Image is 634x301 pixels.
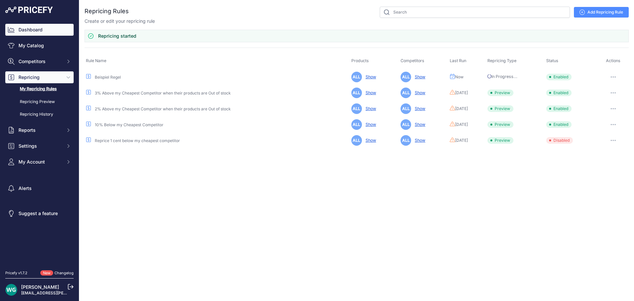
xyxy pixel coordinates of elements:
[546,90,572,96] span: Enabled
[5,156,74,168] button: My Account
[487,137,513,144] span: Preview
[95,91,231,95] a: 3% Above my Cheapest Competitor when their products are Out of stock
[5,24,74,262] nav: Sidebar
[412,138,425,143] a: Show
[487,121,513,128] span: Preview
[5,140,74,152] button: Settings
[40,270,53,276] span: New
[95,75,121,80] a: Beispiel Regel
[351,119,362,130] span: ALL
[18,159,62,165] span: My Account
[18,74,62,81] span: Repricing
[98,33,136,39] h3: Repricing started
[95,122,163,127] a: 10% Below my Cheapest Competitor
[401,72,411,82] span: ALL
[546,58,558,63] span: Status
[401,119,411,130] span: ALL
[5,7,53,13] img: Pricefy Logo
[21,284,59,290] a: [PERSON_NAME]
[5,270,27,276] div: Pricefy v1.7.2
[455,138,468,143] span: [DATE]
[546,121,572,128] span: Enabled
[21,290,123,295] a: [EMAIL_ADDRESS][PERSON_NAME][DOMAIN_NAME]
[351,135,362,146] span: ALL
[363,106,376,111] a: Show
[5,71,74,83] button: Repricing
[606,58,620,63] span: Actions
[5,40,74,52] a: My Catalog
[5,207,74,219] a: Suggest a feature
[18,143,62,149] span: Settings
[5,96,74,108] a: Repricing Preview
[363,122,376,127] a: Show
[546,137,573,144] span: Disabled
[363,74,376,79] a: Show
[18,58,62,65] span: Competitors
[351,103,362,114] span: ALL
[401,135,411,146] span: ALL
[546,105,572,112] span: Enabled
[5,83,74,95] a: My Repricing Rules
[85,18,155,24] p: Create or edit your repricing rule
[363,138,376,143] a: Show
[363,90,376,95] a: Show
[487,90,513,96] span: Preview
[351,58,369,63] span: Products
[412,74,425,79] a: Show
[5,56,74,67] button: Competitors
[86,58,106,63] span: Rule Name
[412,106,425,111] a: Show
[487,58,516,63] span: Repricing Type
[487,74,517,79] span: In Progress...
[455,74,464,80] span: Now
[455,106,468,111] span: [DATE]
[351,72,362,82] span: ALL
[54,271,74,275] a: Changelog
[5,124,74,136] button: Reports
[95,138,180,143] a: Reprice 1 cent below my cheapest competitor
[450,58,466,63] span: Last Run
[401,88,411,98] span: ALL
[351,88,362,98] span: ALL
[401,103,411,114] span: ALL
[412,90,425,95] a: Show
[546,74,572,80] span: Enabled
[5,24,74,36] a: Dashboard
[412,122,425,127] a: Show
[455,90,468,95] span: [DATE]
[455,122,468,127] span: [DATE]
[401,58,424,63] span: Competitors
[95,106,231,111] a: 2% Above my Cheapest Competitor when their products are Out of stock
[487,105,513,112] span: Preview
[5,182,74,194] a: Alerts
[85,7,129,16] h2: Repricing Rules
[574,7,629,18] a: Add Repricing Rule
[380,7,570,18] input: Search
[5,109,74,120] a: Repricing History
[18,127,62,133] span: Reports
